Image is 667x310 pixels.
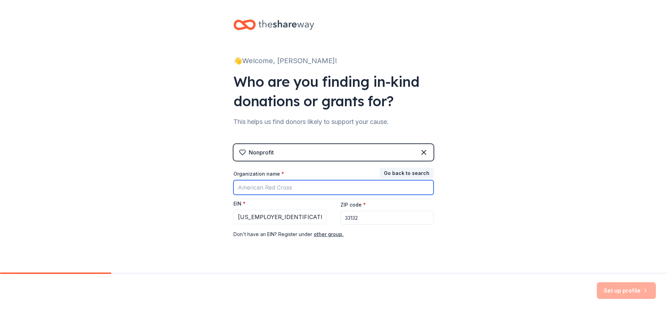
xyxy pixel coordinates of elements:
[233,210,327,224] input: 12-3456789
[340,201,366,208] label: ZIP code
[340,211,434,225] input: 12345 (U.S. only)
[380,168,434,179] button: Go back to search
[314,230,344,238] button: other group.
[233,180,434,195] input: American Red Cross
[249,148,274,157] div: Nonprofit
[233,72,434,111] div: Who are you finding in-kind donations or grants for?
[233,55,434,66] div: 👋 Welcome, [PERSON_NAME]!
[233,230,434,238] div: Don ' t have an EIN? Register under
[233,170,284,177] label: Organization name
[233,116,434,127] div: This helps us find donors likely to support your cause.
[233,200,246,207] label: EIN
